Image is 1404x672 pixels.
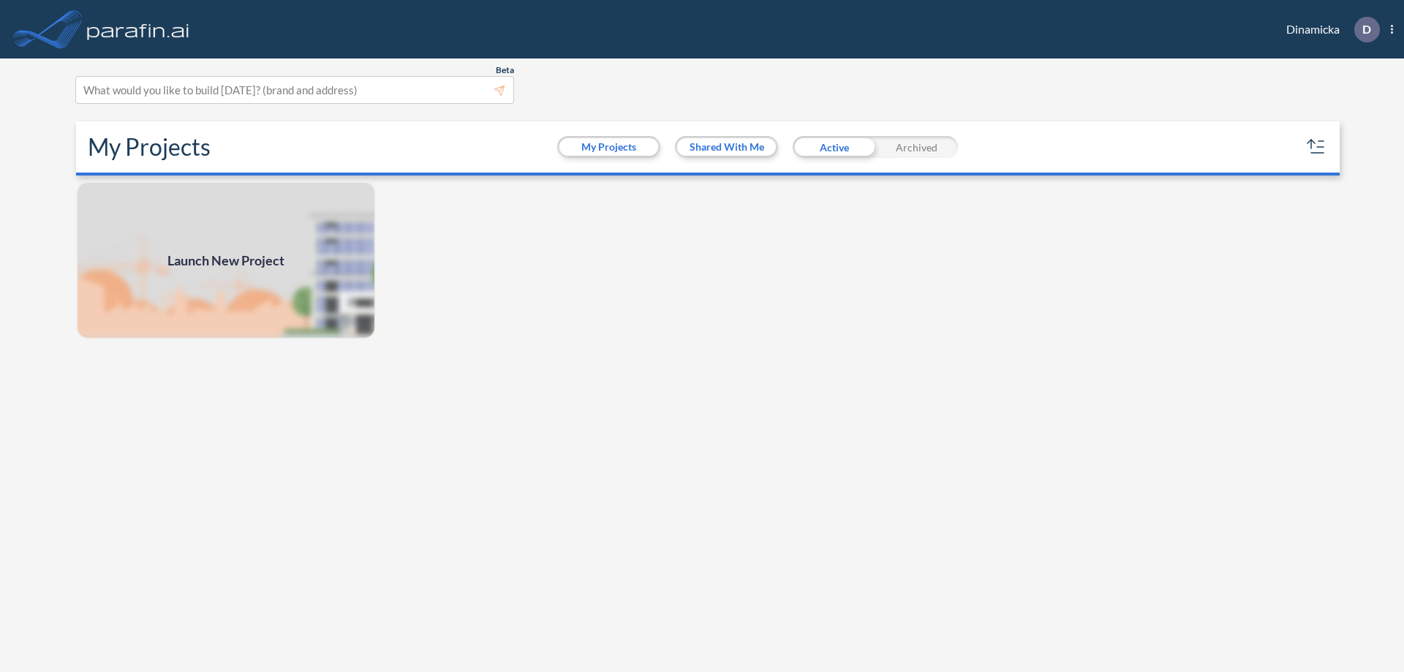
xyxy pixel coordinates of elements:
[793,136,875,158] div: Active
[496,64,514,76] span: Beta
[84,15,192,44] img: logo
[559,138,658,156] button: My Projects
[1305,135,1328,159] button: sort
[167,251,284,271] span: Launch New Project
[677,138,776,156] button: Shared With Me
[875,136,958,158] div: Archived
[76,181,376,339] img: add
[88,133,211,161] h2: My Projects
[76,181,376,339] a: Launch New Project
[1264,17,1393,42] div: Dinamicka
[1362,23,1371,36] p: D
